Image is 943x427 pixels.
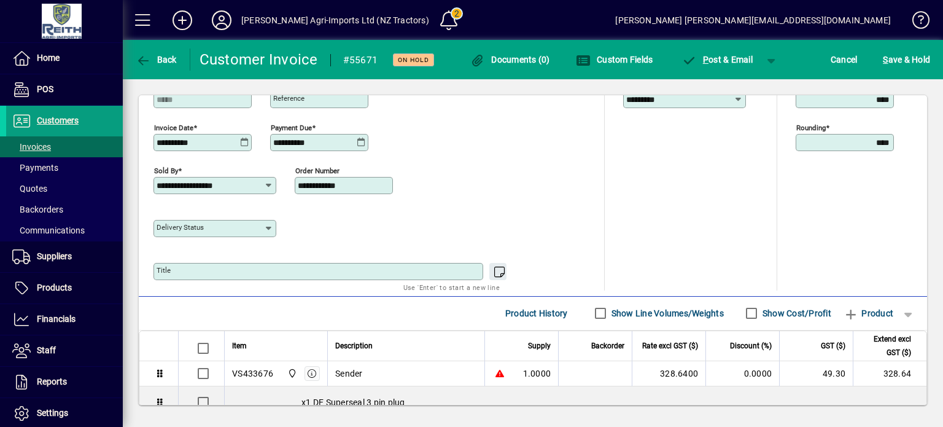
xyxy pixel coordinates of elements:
[6,199,123,220] a: Backorders
[821,339,845,353] span: GST ($)
[37,116,79,125] span: Customers
[703,55,708,65] span: P
[500,302,573,324] button: Product History
[241,10,429,30] div: [PERSON_NAME] Agri-Imports Ltd (NZ Tractors)
[273,94,305,103] mat-label: Reference
[779,361,853,386] td: 49.30
[642,339,698,353] span: Rate excl GST ($)
[335,367,363,380] span: Sender
[200,50,318,69] div: Customer Invoice
[615,10,891,30] div: [PERSON_NAME] [PERSON_NAME][EMAIL_ADDRESS][DOMAIN_NAME]
[12,142,51,152] span: Invoices
[837,302,899,324] button: Product
[37,408,68,418] span: Settings
[861,332,911,359] span: Extend excl GST ($)
[705,361,779,386] td: 0.0000
[591,339,624,353] span: Backorder
[6,178,123,199] a: Quotes
[335,339,373,353] span: Description
[523,367,551,380] span: 1.0000
[6,220,123,241] a: Communications
[157,266,171,275] mat-label: Title
[154,123,193,131] mat-label: Invoice date
[136,55,177,65] span: Back
[154,166,178,174] mat-label: Sold by
[398,56,429,64] span: On hold
[37,84,53,94] span: POS
[573,49,656,71] button: Custom Fields
[675,49,759,71] button: Post & Email
[828,49,861,71] button: Cancel
[576,55,653,65] span: Custom Fields
[6,367,123,398] a: Reports
[6,43,123,74] a: Home
[796,123,826,131] mat-label: Rounding
[6,335,123,366] a: Staff
[12,184,47,194] span: Quotes
[505,304,568,323] span: Product History
[6,304,123,335] a: Financials
[232,367,273,380] div: VS433676
[163,9,202,31] button: Add
[6,136,123,157] a: Invoices
[844,304,893,323] span: Product
[12,163,58,173] span: Payments
[883,50,930,69] span: ave & Hold
[12,225,85,235] span: Communications
[133,49,180,71] button: Back
[232,339,247,353] span: Item
[37,345,56,355] span: Staff
[883,55,888,65] span: S
[202,9,241,31] button: Profile
[295,166,340,174] mat-label: Order number
[123,49,190,71] app-page-header-button: Back
[157,223,204,232] mat-label: Delivery status
[640,367,698,380] div: 328.6400
[284,367,298,380] span: Ashburton
[903,2,928,42] a: Knowledge Base
[609,307,724,319] label: Show Line Volumes/Weights
[343,50,378,70] div: #55671
[6,74,123,105] a: POS
[6,157,123,178] a: Payments
[853,361,926,386] td: 328.64
[37,314,76,324] span: Financials
[681,55,753,65] span: ost & Email
[37,283,72,292] span: Products
[880,49,933,71] button: Save & Hold
[12,205,63,214] span: Backorders
[467,49,553,71] button: Documents (0)
[6,273,123,304] a: Products
[271,123,312,131] mat-label: Payment due
[37,377,67,386] span: Reports
[831,50,858,69] span: Cancel
[37,53,60,63] span: Home
[730,339,772,353] span: Discount (%)
[403,280,500,294] mat-hint: Use 'Enter' to start a new line
[225,386,926,418] div: x1 DE Superseal 3 pin plug
[528,339,551,353] span: Supply
[37,251,72,261] span: Suppliers
[760,307,831,319] label: Show Cost/Profit
[470,55,550,65] span: Documents (0)
[6,241,123,272] a: Suppliers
